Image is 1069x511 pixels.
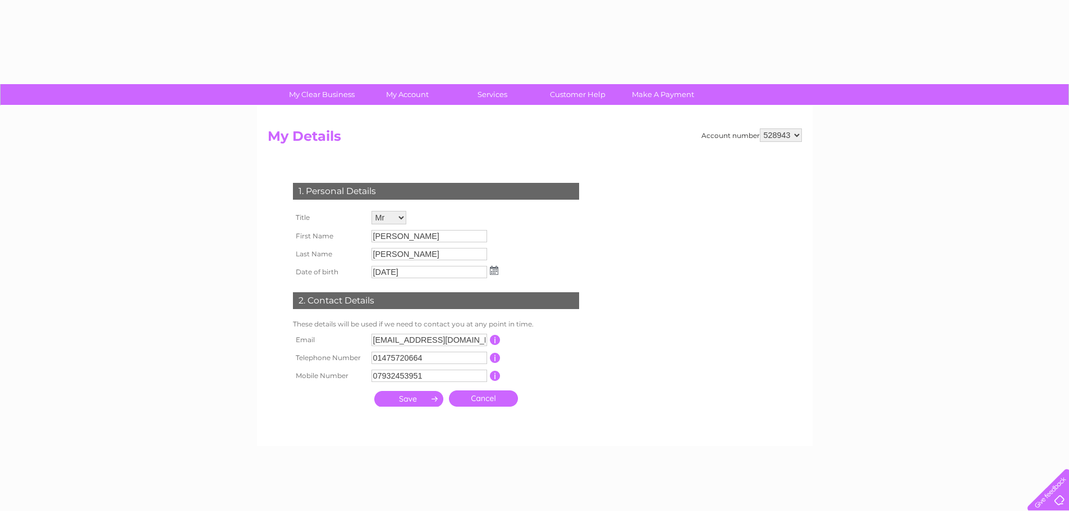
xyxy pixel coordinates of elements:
div: Account number [701,128,802,142]
th: Title [290,208,369,227]
a: Customer Help [531,84,624,105]
th: First Name [290,227,369,245]
input: Information [490,371,501,381]
th: Mobile Number [290,367,369,385]
a: Make A Payment [617,84,709,105]
th: Last Name [290,245,369,263]
a: My Account [361,84,453,105]
th: Telephone Number [290,349,369,367]
div: 2. Contact Details [293,292,579,309]
h2: My Details [268,128,802,150]
a: Cancel [449,390,518,407]
th: Email [290,331,369,349]
input: Information [490,353,501,363]
td: These details will be used if we need to contact you at any point in time. [290,317,582,331]
a: Services [446,84,539,105]
input: Submit [374,391,443,407]
input: Information [490,335,501,345]
img: ... [490,266,498,275]
a: My Clear Business [276,84,368,105]
div: 1. Personal Details [293,183,579,200]
th: Date of birth [290,263,369,281]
